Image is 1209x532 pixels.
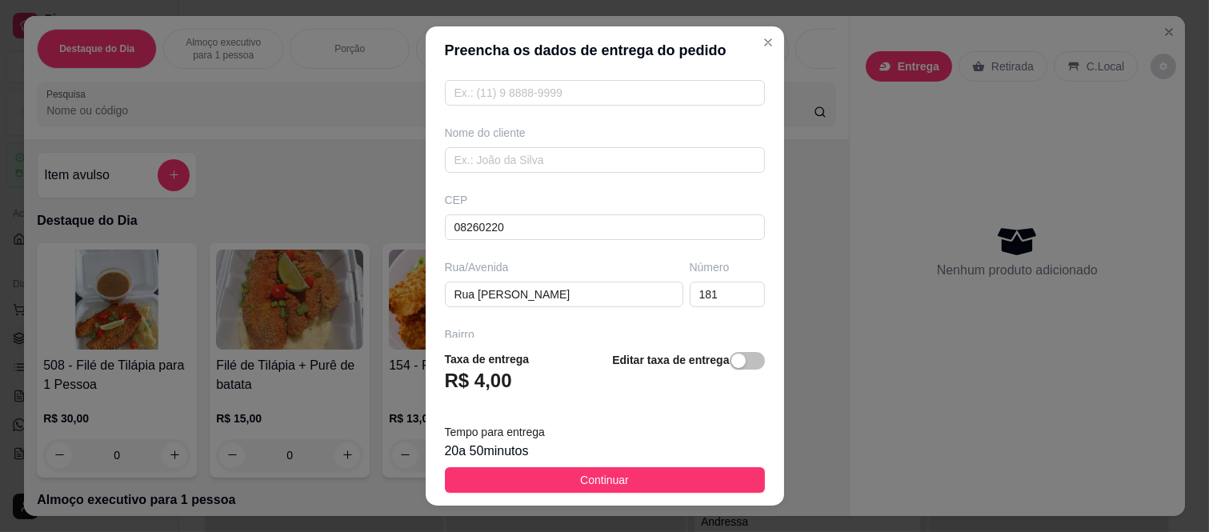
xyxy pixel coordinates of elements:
[445,125,765,141] div: Nome do cliente
[612,354,729,366] strong: Editar taxa de entrega
[445,192,765,208] div: CEP
[445,326,765,342] div: Bairro
[445,426,545,438] span: Tempo para entrega
[755,30,781,55] button: Close
[690,282,765,307] input: Ex.: 44
[445,368,512,394] h3: R$ 4,00
[580,471,629,489] span: Continuar
[445,442,765,461] div: 20 a 50 minutos
[445,214,765,240] input: Ex.: 00000-000
[445,80,765,106] input: Ex.: (11) 9 8888-9999
[426,26,784,74] header: Preencha os dados de entrega do pedido
[445,467,765,493] button: Continuar
[445,147,765,173] input: Ex.: João da Silva
[445,353,530,366] strong: Taxa de entrega
[445,259,683,275] div: Rua/Avenida
[690,259,765,275] div: Número
[445,282,683,307] input: Ex.: Rua Oscar Freire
